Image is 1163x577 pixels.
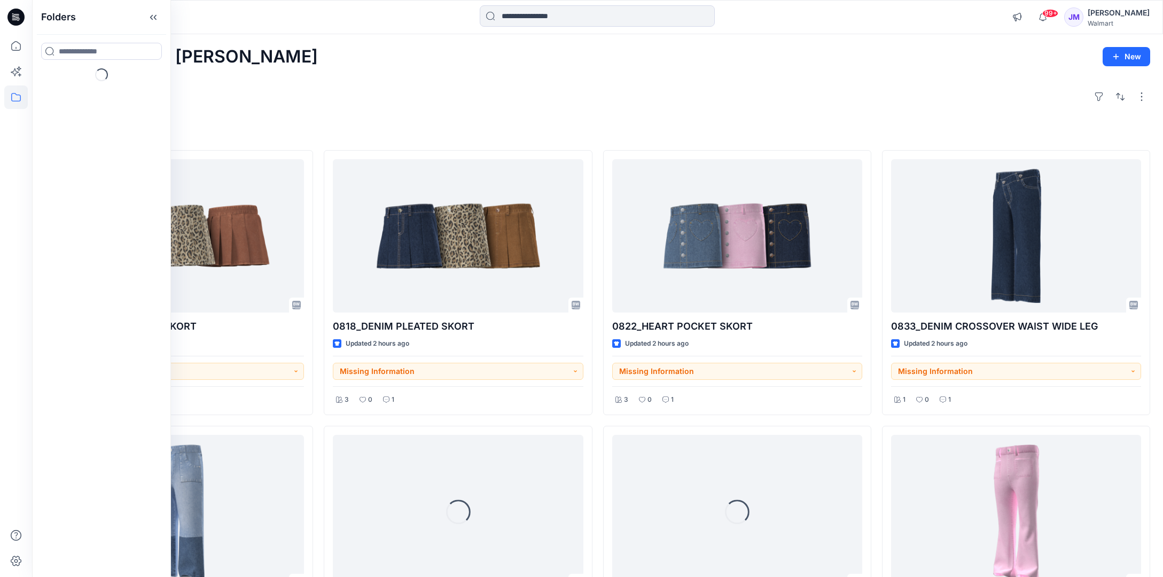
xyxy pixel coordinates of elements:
p: 1 [948,394,951,406]
p: 3 [345,394,349,406]
p: Updated 2 hours ago [625,338,689,349]
p: 0835_PLEATED DENIM SKORT [54,319,304,334]
div: [PERSON_NAME] [1088,6,1150,19]
a: 0835_PLEATED DENIM SKORT [54,159,304,313]
p: 0 [368,394,372,406]
a: 0833_DENIM CROSSOVER WAIST WIDE LEG [891,159,1141,313]
span: 99+ [1042,9,1058,18]
p: 3 [624,394,628,406]
button: New [1103,47,1150,66]
a: 0818_DENIM PLEATED SKORT [333,159,583,313]
a: 0822_HEART POCKET SKORT [612,159,862,313]
p: Updated 2 hours ago [346,338,409,349]
p: 0822_HEART POCKET SKORT [612,319,862,334]
h2: Welcome back, [PERSON_NAME] [45,47,318,67]
p: 1 [671,394,674,406]
div: JM [1064,7,1083,27]
p: 0 [647,394,652,406]
p: 0 [925,394,929,406]
h4: Styles [45,127,1150,139]
p: 0818_DENIM PLEATED SKORT [333,319,583,334]
p: Updated 2 hours ago [904,338,967,349]
div: Walmart [1088,19,1150,27]
p: 1 [903,394,906,406]
p: 0833_DENIM CROSSOVER WAIST WIDE LEG [891,319,1141,334]
p: 1 [392,394,394,406]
